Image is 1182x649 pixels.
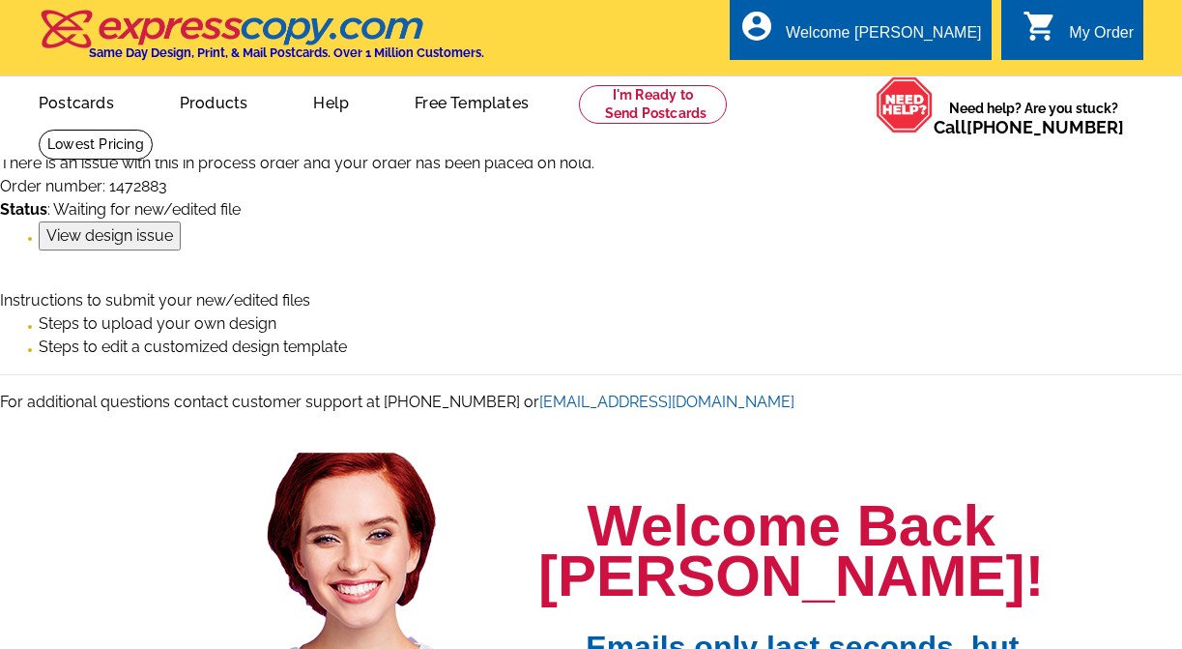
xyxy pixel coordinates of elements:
span: Need help? Are you stuck? [934,99,1134,137]
a: Steps to edit a customized design template [39,338,347,356]
a: [EMAIL_ADDRESS][DOMAIN_NAME] [539,393,794,411]
a: Help [282,78,380,124]
a: Postcards [8,78,145,124]
i: shopping_cart [1023,9,1057,44]
h1: Welcome Back [PERSON_NAME]! [538,501,1044,602]
span: Call [934,117,1124,137]
a: Products [149,78,279,124]
i: account_circle [739,9,774,44]
a: shopping_cart My Order [1023,21,1134,45]
a: [PHONE_NUMBER] [966,117,1124,137]
input: View design issue [39,221,181,251]
div: Welcome [PERSON_NAME] [786,24,981,51]
a: Same Day Design, Print, & Mail Postcards. Over 1 Million Customers. [39,23,484,60]
h4: Same Day Design, Print, & Mail Postcards. Over 1 Million Customers. [89,45,484,60]
img: help [876,76,934,133]
a: Steps to upload your own design [39,314,276,333]
div: My Order [1069,24,1134,51]
a: Free Templates [384,78,560,124]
